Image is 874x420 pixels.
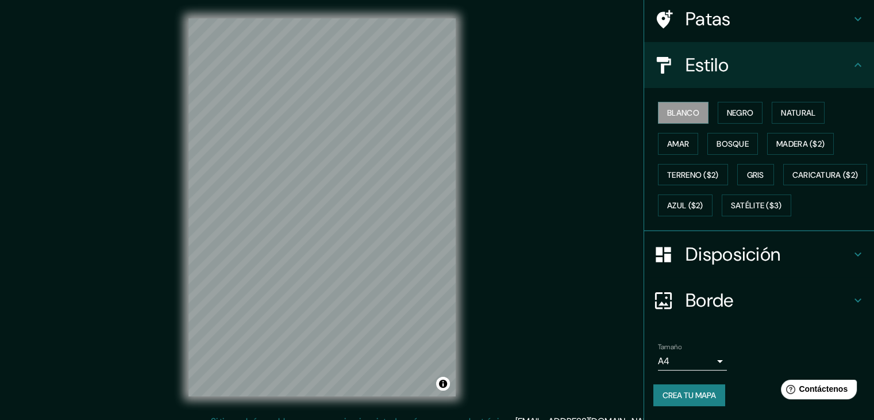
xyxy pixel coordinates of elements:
[686,53,729,77] font: Estilo
[667,170,719,180] font: Terreno ($2)
[747,170,764,180] font: Gris
[731,201,782,211] font: Satélite ($3)
[667,139,689,149] font: Amar
[772,375,861,407] iframe: Lanzador de widgets de ayuda
[658,102,709,124] button: Blanco
[658,342,682,352] font: Tamaño
[686,288,734,312] font: Borde
[727,108,754,118] font: Negro
[737,164,774,186] button: Gris
[436,377,450,391] button: Activar o desactivar atribución
[707,133,758,155] button: Bosque
[188,18,456,396] canvas: Mapa
[783,164,868,186] button: Caricatura ($2)
[658,355,669,367] font: A4
[667,201,703,211] font: Azul ($2)
[667,108,699,118] font: Blanco
[653,384,725,406] button: Crea tu mapa
[722,194,791,216] button: Satélite ($3)
[658,133,698,155] button: Amar
[776,139,825,149] font: Madera ($2)
[792,170,858,180] font: Caricatura ($2)
[686,7,731,31] font: Patas
[686,242,780,266] font: Disposición
[658,164,728,186] button: Terreno ($2)
[717,139,749,149] font: Bosque
[658,194,713,216] button: Azul ($2)
[781,108,815,118] font: Natural
[772,102,825,124] button: Natural
[644,42,874,88] div: Estilo
[644,231,874,277] div: Disposición
[718,102,763,124] button: Negro
[644,277,874,323] div: Borde
[658,352,727,371] div: A4
[767,133,834,155] button: Madera ($2)
[663,390,716,400] font: Crea tu mapa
